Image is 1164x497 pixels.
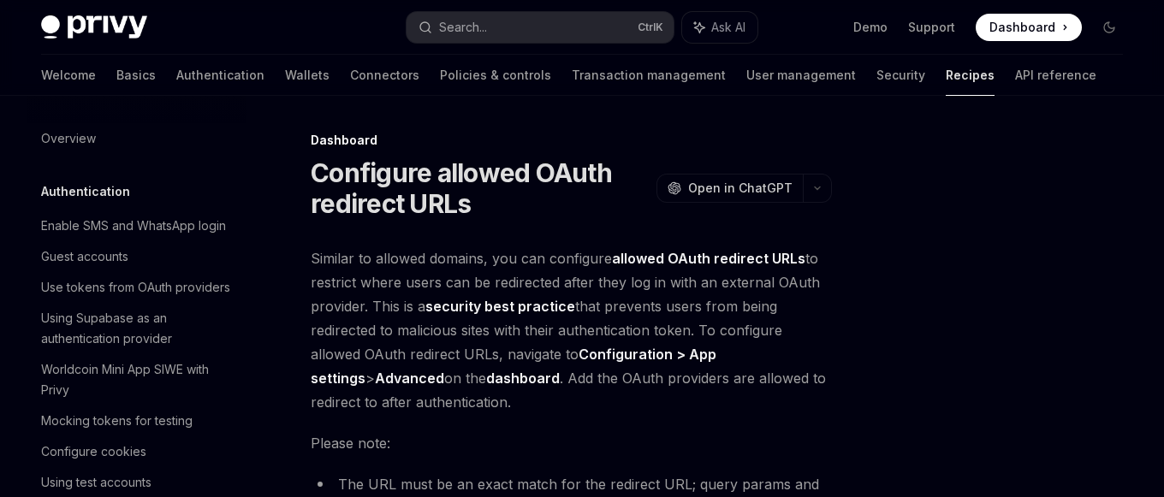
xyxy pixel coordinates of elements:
[285,55,330,96] a: Wallets
[682,12,757,43] button: Ask AI
[853,19,888,36] a: Demo
[311,431,832,455] span: Please note:
[946,55,995,96] a: Recipes
[41,216,226,236] div: Enable SMS and WhatsApp login
[612,250,805,267] strong: allowed OAuth redirect URLs
[440,55,551,96] a: Policies & controls
[572,55,726,96] a: Transaction management
[41,411,193,431] div: Mocking tokens for testing
[116,55,156,96] a: Basics
[746,55,856,96] a: User management
[41,246,128,267] div: Guest accounts
[908,19,955,36] a: Support
[711,19,745,36] span: Ask AI
[375,370,444,387] strong: Advanced
[27,210,246,241] a: Enable SMS and WhatsApp login
[311,132,832,149] div: Dashboard
[989,19,1055,36] span: Dashboard
[407,12,674,43] button: Search...CtrlK
[41,308,236,349] div: Using Supabase as an authentication provider
[176,55,264,96] a: Authentication
[1096,14,1123,41] button: Toggle dark mode
[350,55,419,96] a: Connectors
[425,298,575,315] strong: security best practice
[41,359,236,400] div: Worldcoin Mini App SIWE with Privy
[311,246,832,414] span: Similar to allowed domains, you can configure to restrict where users can be redirected after the...
[1015,55,1096,96] a: API reference
[27,303,246,354] a: Using Supabase as an authentication provider
[41,55,96,96] a: Welcome
[27,405,246,436] a: Mocking tokens for testing
[27,436,246,467] a: Configure cookies
[27,272,246,303] a: Use tokens from OAuth providers
[311,157,650,219] h1: Configure allowed OAuth redirect URLs
[27,123,246,154] a: Overview
[638,21,663,34] span: Ctrl K
[41,441,146,462] div: Configure cookies
[27,241,246,272] a: Guest accounts
[976,14,1082,41] a: Dashboard
[656,174,803,203] button: Open in ChatGPT
[41,15,147,39] img: dark logo
[41,472,151,493] div: Using test accounts
[439,17,487,38] div: Search...
[876,55,925,96] a: Security
[41,181,130,202] h5: Authentication
[688,180,793,197] span: Open in ChatGPT
[41,128,96,149] div: Overview
[27,354,246,405] a: Worldcoin Mini App SIWE with Privy
[486,370,560,388] a: dashboard
[41,277,230,298] div: Use tokens from OAuth providers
